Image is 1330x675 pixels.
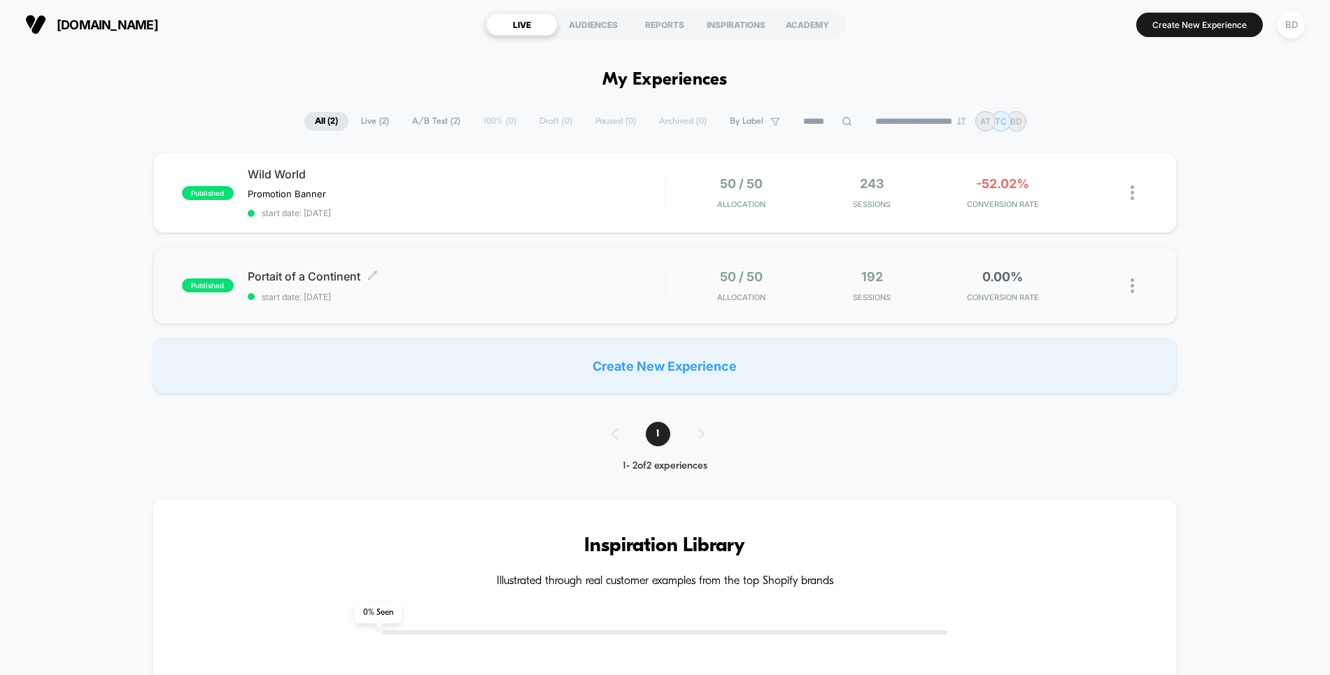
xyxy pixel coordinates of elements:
p: TC [995,116,1007,127]
input: Volume [578,357,620,370]
div: AUDIENCES [558,13,629,36]
h1: My Experiences [602,70,728,90]
div: 1 - 2 of 2 experiences [597,460,733,472]
span: All ( 2 ) [304,112,348,131]
div: Duration [514,355,551,371]
h3: Inspiration Library [195,535,1136,557]
h4: Illustrated through real customer examples from the top Shopify brands [195,575,1136,588]
span: 0.00% [982,269,1023,284]
div: Create New Experience [153,338,1177,394]
button: Play, NEW DEMO 2025-VEED.mp4 [7,352,29,374]
button: BD [1273,10,1309,39]
span: By Label [730,116,763,127]
span: CONVERSION RATE [941,292,1065,302]
div: Current time [479,355,511,371]
img: Visually logo [25,14,46,35]
span: start date: [DATE] [248,292,665,302]
span: A/B Test ( 2 ) [402,112,471,131]
span: Allocation [717,292,765,302]
span: [DOMAIN_NAME] [57,17,158,32]
span: published [182,186,234,200]
span: Portait of a Continent [248,269,665,283]
p: AT [980,116,991,127]
button: Create New Experience [1136,13,1263,37]
span: 243 [860,176,884,191]
span: start date: [DATE] [248,208,665,218]
button: Play, NEW DEMO 2025-VEED.mp4 [323,174,356,208]
img: end [957,117,965,125]
input: Seek [10,333,671,346]
span: 192 [861,269,883,284]
div: BD [1278,11,1305,38]
img: close [1131,278,1134,293]
div: INSPIRATIONS [700,13,772,36]
div: ACADEMY [772,13,843,36]
span: 0 % Seen [355,602,402,623]
p: BD [1010,116,1022,127]
span: Sessions [810,199,934,209]
span: Live ( 2 ) [351,112,399,131]
button: [DOMAIN_NAME] [21,13,162,36]
span: 50 / 50 [720,176,763,191]
span: 1 [646,422,670,446]
span: 50 / 50 [720,269,763,284]
span: Wild World [248,167,665,181]
div: LIVE [486,13,558,36]
img: close [1131,185,1134,200]
span: Promotion Banner [248,188,326,199]
div: REPORTS [629,13,700,36]
span: Sessions [810,292,934,302]
span: published [182,278,234,292]
span: -52.02% [976,176,1029,191]
span: Allocation [717,199,765,209]
span: CONVERSION RATE [941,199,1065,209]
